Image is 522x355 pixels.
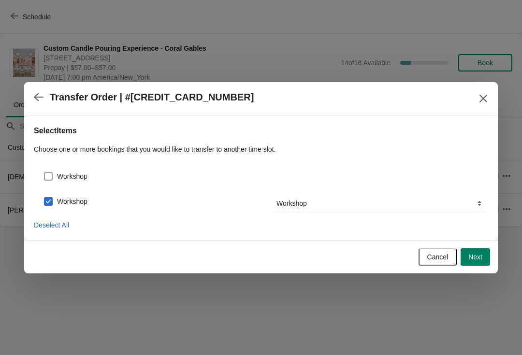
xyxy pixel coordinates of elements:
span: Workshop [57,197,87,206]
button: Next [461,248,490,266]
button: Close [475,90,492,107]
span: Next [468,253,482,261]
button: Deselect All [30,216,73,234]
button: Cancel [419,248,457,266]
h2: Select Items [34,125,488,137]
span: Workshop [57,171,87,181]
span: Deselect All [34,221,69,229]
p: Choose one or more bookings that you would like to transfer to another time slot. [34,144,488,154]
span: Cancel [427,253,449,261]
h2: Transfer Order | #[CREDIT_CARD_NUMBER] [50,92,254,103]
